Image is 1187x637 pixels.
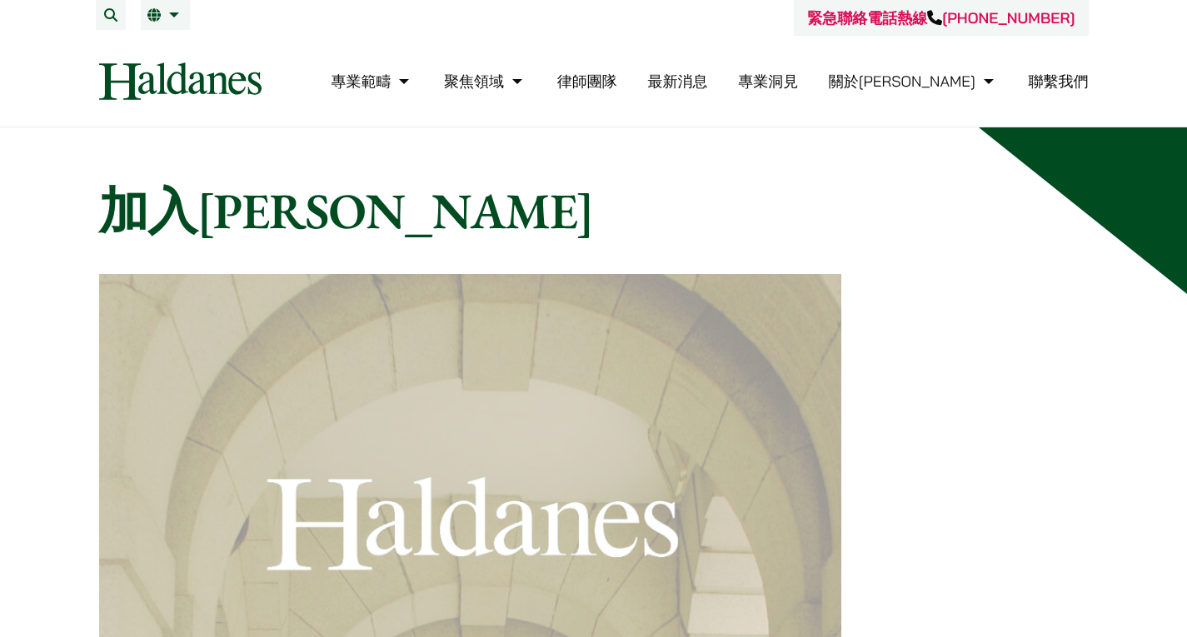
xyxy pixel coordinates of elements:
[1029,72,1089,91] a: 聯繫我們
[444,72,526,91] a: 聚焦領域
[807,8,1075,27] a: 緊急聯絡電話熱線[PHONE_NUMBER]
[99,181,1089,241] h1: 加入[PERSON_NAME]
[647,72,707,91] a: 最新消息
[738,72,798,91] a: 專業洞見
[99,62,262,100] img: Logo of Haldanes
[557,72,617,91] a: 律師團隊
[147,8,183,22] a: 繁
[829,72,998,91] a: 關於何敦
[331,72,413,91] a: 專業範疇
